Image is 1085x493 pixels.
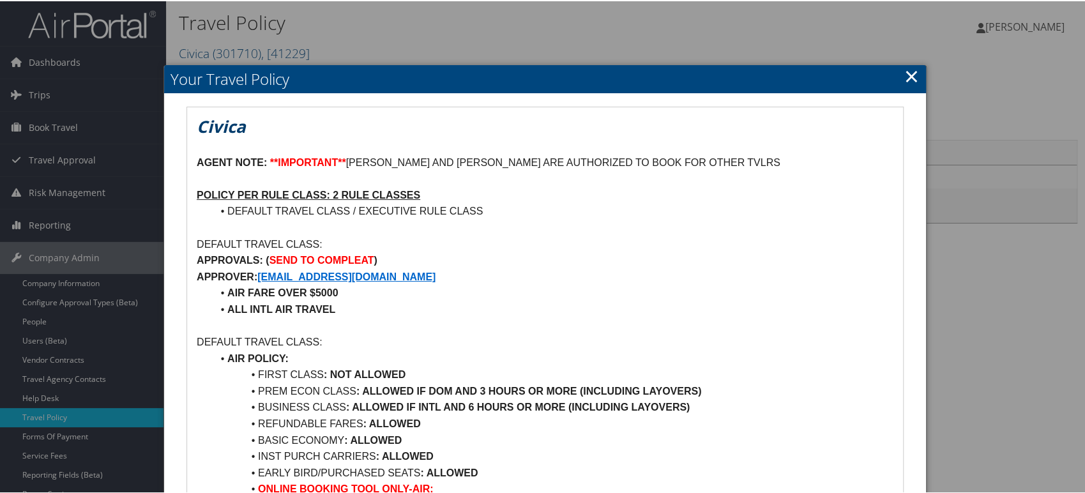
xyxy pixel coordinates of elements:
strong: : ALLOWED [363,417,421,428]
strong: : ALLOWED IF INTL AND 6 HOURS OR MORE (INCLUDING LAYOVERS) [346,400,690,411]
strong: SEND TO COMPLEAT [269,254,374,264]
strong: ) [374,254,377,264]
li: BASIC ECONOMY [212,431,893,448]
em: Civica [197,114,246,137]
li: INST PURCH CARRIERS [212,447,893,464]
a: Close [904,62,919,87]
p: DEFAULT TRAVEL CLASS: [197,333,893,349]
li: PREM ECON CLASS [212,382,893,398]
li: EARLY BIRD/PURCHASED SEATS [212,464,893,480]
u: POLICY PER RULE CLASS: 2 RULE CLASSES [197,188,420,199]
li: DEFAULT TRAVEL CLASS / EXECUTIVE RULE CLASS [212,202,893,218]
strong: NOT ALLOWED [330,368,406,379]
li: BUSINESS CLASS [212,398,893,414]
strong: : [324,368,327,379]
li: REFUNDABLE FARES [212,414,893,431]
strong: ( [266,254,269,264]
strong: AIR POLICY: [227,352,289,363]
strong: ALL INTL AIR TRAVEL [227,303,335,314]
strong: : ALLOWED [420,466,478,477]
strong: : ALLOWED [376,450,434,460]
strong: : ALLOWED IF DOM AND 3 HOURS OR MORE (INCLUDING LAYOVERS) [356,384,701,395]
strong: AIR FARE OVER $5000 [227,286,338,297]
a: [EMAIL_ADDRESS][DOMAIN_NAME] [257,270,436,281]
strong: APPROVER: [197,270,257,281]
strong: : ALLOWED [344,434,402,444]
p: [PERSON_NAME] AND [PERSON_NAME] ARE AUTHORIZED TO BOOK FOR OTHER TVLRS [197,153,893,170]
h2: Your Travel Policy [164,64,926,92]
strong: AGENT NOTE: [197,156,267,167]
li: FIRST CLASS [212,365,893,382]
strong: APPROVALS: [197,254,263,264]
p: DEFAULT TRAVEL CLASS: [197,235,893,252]
strong: ONLINE BOOKING TOOL ONLY-AIR: [258,482,433,493]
